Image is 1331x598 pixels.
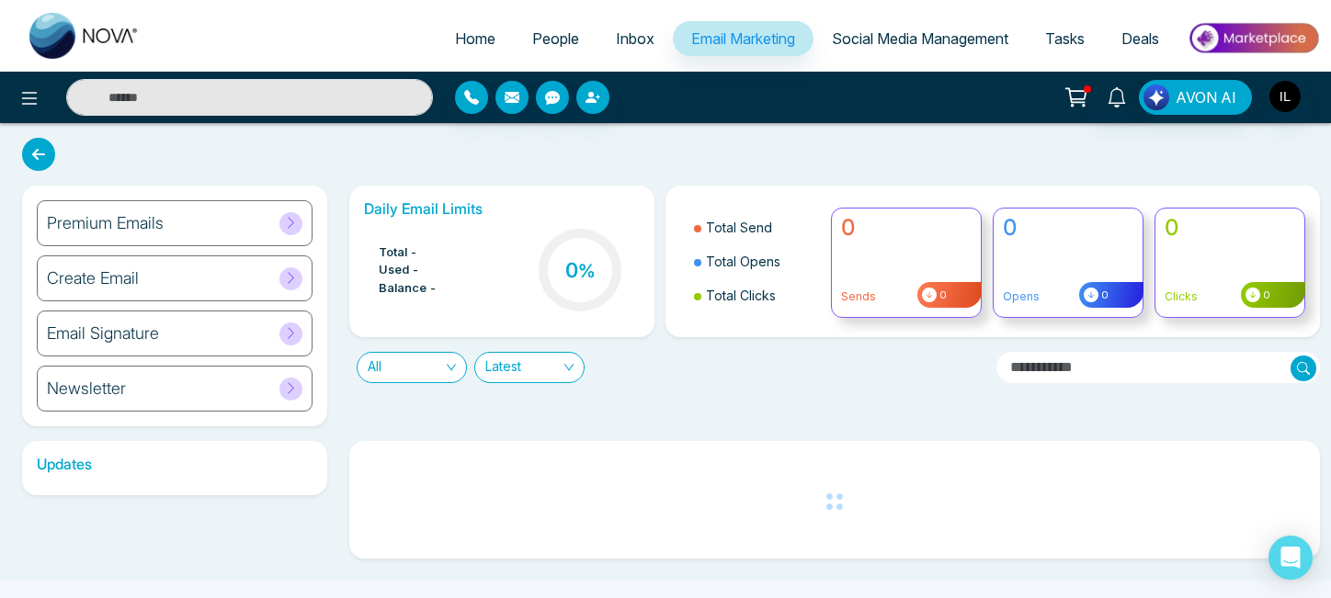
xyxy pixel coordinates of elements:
span: % [578,260,596,282]
h6: Create Email [47,268,139,288]
button: AVON AI [1139,80,1252,115]
div: Open Intercom Messenger [1268,536,1313,580]
a: Home [437,21,514,56]
span: 0 [937,288,947,303]
a: Social Media Management [813,21,1027,56]
span: 0 [1098,288,1109,303]
span: Used - [379,261,419,279]
h4: 0 [841,215,972,242]
span: People [532,29,579,48]
h4: 0 [1165,215,1295,242]
span: Total - [379,243,417,262]
span: AVON AI [1176,86,1236,108]
span: Latest [485,353,574,382]
img: Nova CRM Logo [29,13,140,59]
a: Tasks [1027,21,1103,56]
span: All [368,353,456,382]
a: Email Marketing [673,21,813,56]
img: Lead Flow [1143,85,1169,110]
li: Total Clicks [694,278,820,312]
span: Email Marketing [691,29,795,48]
span: Deals [1121,29,1159,48]
a: Deals [1103,21,1177,56]
span: 0 [1260,288,1270,303]
h6: Email Signature [47,323,159,344]
p: Clicks [1165,288,1295,305]
span: Inbox [616,29,654,48]
h3: 0 [565,258,596,282]
h6: Premium Emails [47,213,164,233]
li: Total Opens [694,244,820,278]
p: Opens [1003,288,1133,305]
span: Social Media Management [832,29,1008,48]
span: Tasks [1045,29,1085,48]
a: People [514,21,597,56]
a: Inbox [597,21,673,56]
h4: 0 [1003,215,1133,242]
p: Sends [841,288,972,305]
img: Market-place.gif [1187,17,1320,59]
li: Total Send [694,210,820,244]
span: Balance - [379,279,437,298]
img: User Avatar [1269,81,1301,112]
span: Home [455,29,495,48]
h6: Updates [22,456,327,473]
h6: Newsletter [47,378,126,399]
h6: Daily Email Limits [364,200,640,218]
